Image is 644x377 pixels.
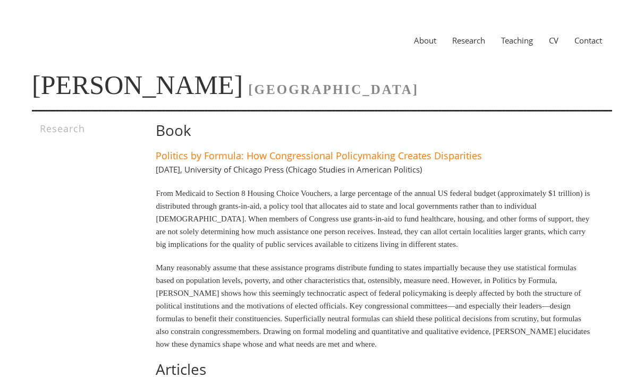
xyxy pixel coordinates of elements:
a: Teaching [493,35,541,46]
a: Research [444,35,493,46]
a: CV [541,35,566,46]
a: Politics by Formula: How Congressional Policymaking Creates Disparities [156,149,482,162]
h3: Research [40,122,127,135]
a: About [406,35,444,46]
h1: Book [156,122,591,139]
p: From Medicaid to Section 8 Housing Choice Vouchers, a large percentage of the annual US federal b... [156,187,591,251]
a: Contact [566,35,610,46]
span: [GEOGRAPHIC_DATA] [248,82,419,97]
h4: [DATE], University of Chicago Press (Chicago Studies in American Politics) [156,164,422,175]
a: [PERSON_NAME] [32,70,243,100]
p: Many reasonably assume that these assistance programs distribute funding to states impartially be... [156,261,591,350]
